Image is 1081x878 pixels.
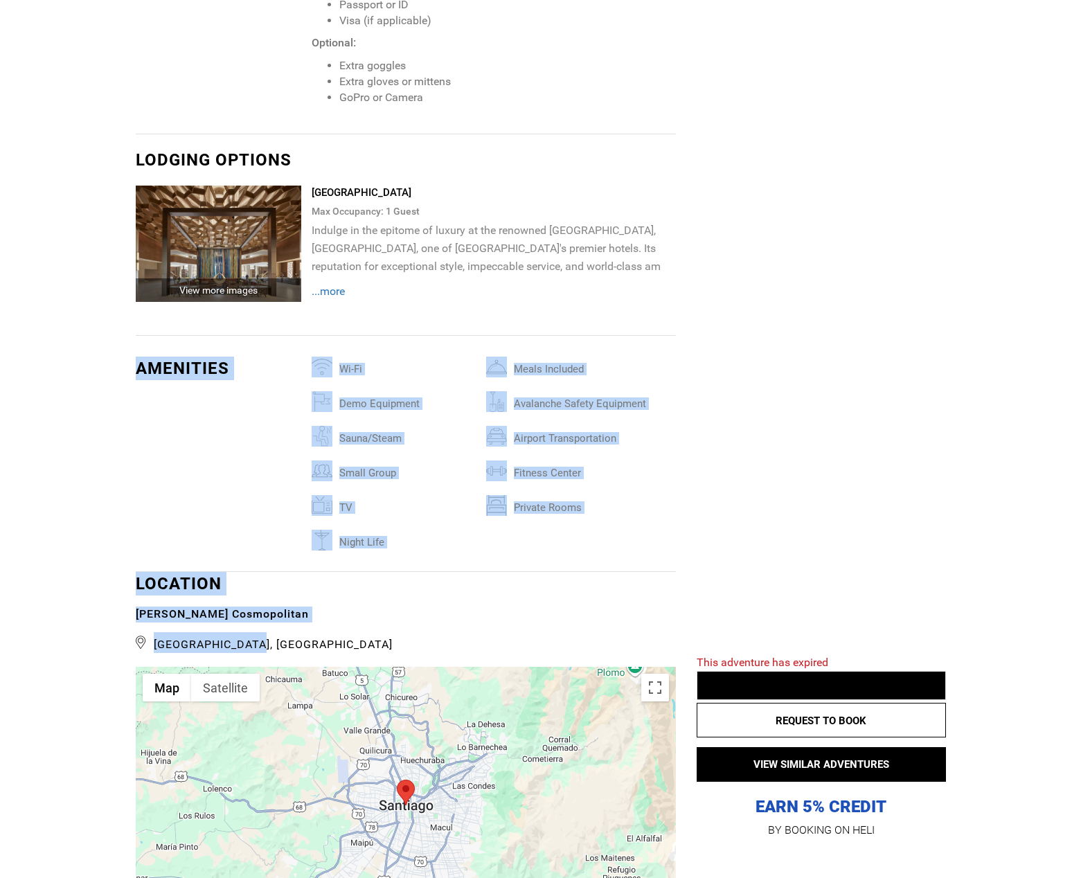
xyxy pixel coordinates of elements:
img: demoequipment.svg [312,391,332,412]
img: wifi.svg [312,357,332,377]
li: Visa (if applicable) [339,13,675,29]
p: Indulge in the epitome of luxury at the renowned [GEOGRAPHIC_DATA], [GEOGRAPHIC_DATA], one of [GE... [312,222,675,276]
li: Extra goggles [339,58,675,74]
div: Max Occupancy: 1 Guest [312,201,675,222]
span: ...more [312,285,345,298]
span: Demo Equipment [332,391,486,409]
div: Lodging options [136,148,676,172]
div: View more images [136,278,302,302]
li: GoPro or Camera [339,90,675,106]
span: Private Rooms [507,495,661,513]
button: VIEW SIMILAR ADVENTURES [697,747,946,782]
img: saunasteam.svg [312,426,332,447]
span: fitness center [507,460,661,478]
button: Show street map [143,674,191,701]
div: LOCATION [136,572,676,653]
img: mealsincluded.svg [486,357,507,377]
img: privaterooms.svg [486,495,507,516]
p: BY BOOKING ON HELI [697,821,946,840]
button: Toggle fullscreen view [641,674,669,701]
span: sauna/steam [332,426,486,444]
img: 27c27ff081c5c95d657b6bbb9a32a1ff.jpg [136,186,302,302]
span: small group [332,460,486,478]
button: REQUEST TO BOOK [697,703,946,737]
span: Wi-Fi [332,357,486,375]
img: tv.svg [312,495,332,516]
span: TV [332,495,486,513]
span: [GEOGRAPHIC_DATA], [GEOGRAPHIC_DATA] [136,632,676,653]
span: airport transportation [507,426,661,444]
img: avalanchesafetyequipment.svg [486,391,507,412]
button: Show satellite imagery [191,674,260,701]
span: This adventure has expired [697,656,828,669]
b: [PERSON_NAME] Cosmopolitan [136,607,309,620]
img: smallgroup.svg [312,460,332,481]
img: fitnesscenter.svg [486,460,507,481]
span: avalanche safety equipment [507,391,661,409]
div: Amenities [136,357,302,380]
strong: Optional: [312,36,356,49]
img: nightlife.svg [312,530,332,550]
img: airporttransportation.svg [486,426,507,447]
span: Night Life [332,530,486,548]
span: Meals included [507,357,661,375]
li: Extra gloves or mittens [339,74,675,90]
div: [GEOGRAPHIC_DATA] [312,186,675,200]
